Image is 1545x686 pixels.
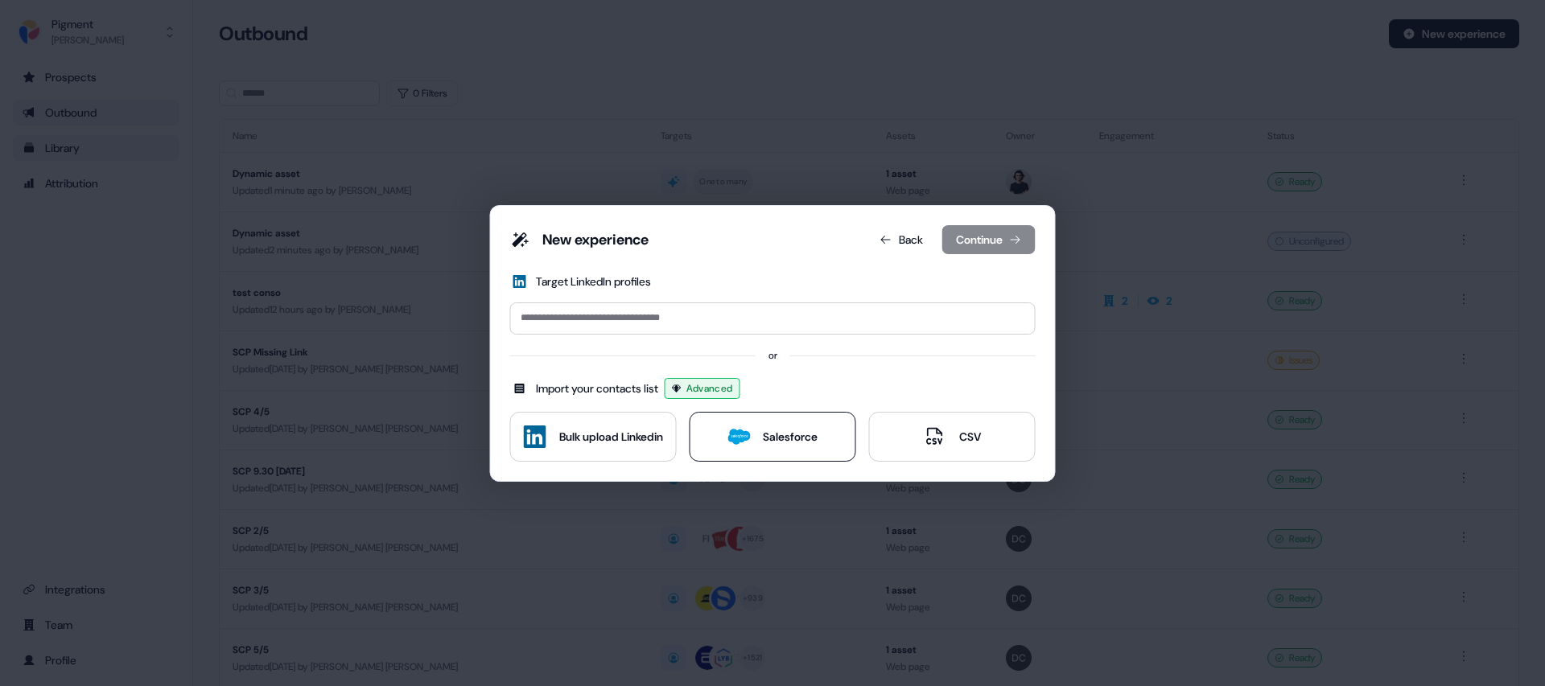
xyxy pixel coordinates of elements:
button: Back [867,225,936,254]
span: Advanced [686,380,733,396]
div: Target LinkedIn profiles [536,273,651,290]
div: Bulk upload Linkedin [559,429,663,445]
div: Import your contacts list [536,380,658,396]
div: or [768,347,777,364]
div: CSV [959,429,981,445]
div: Salesforce [763,429,818,445]
button: CSV [869,412,1036,462]
div: New experience [542,230,649,249]
button: Salesforce [690,412,856,462]
button: Bulk upload Linkedin [510,412,677,462]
